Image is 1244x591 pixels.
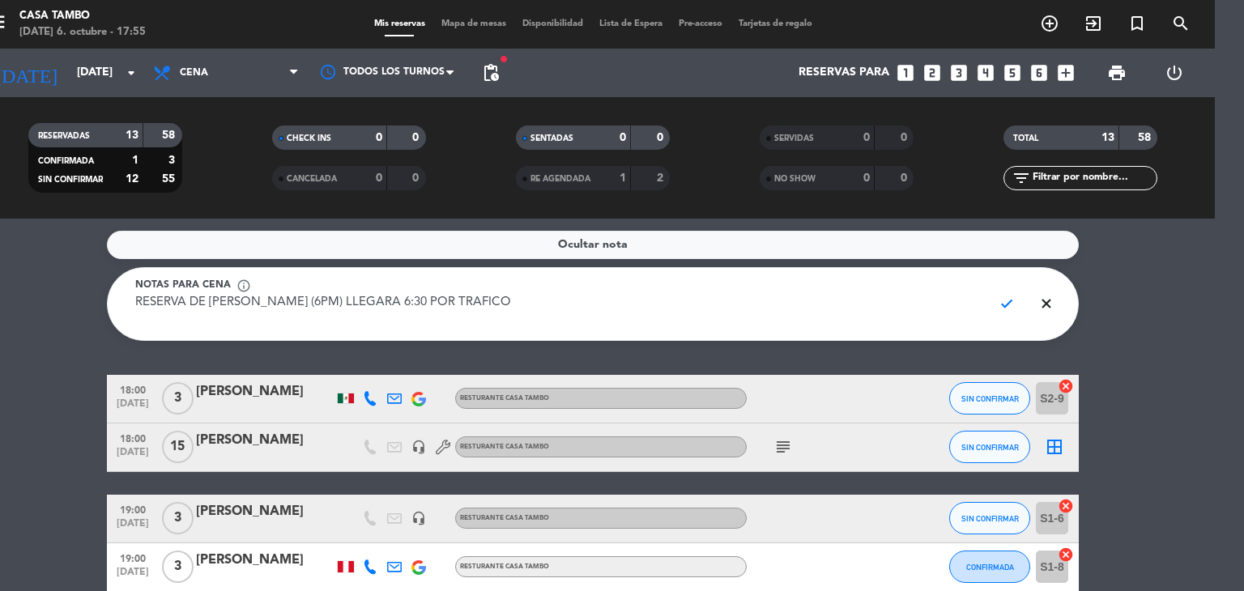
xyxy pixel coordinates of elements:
div: LOG OUT [1145,49,1203,97]
i: power_settings_new [1165,63,1184,83]
strong: 0 [376,172,382,184]
span: Resturante Casa Tambo [460,515,549,521]
i: border_all [1045,437,1064,457]
span: check [991,288,1023,319]
strong: 0 [863,172,870,184]
span: Ocultar nota [558,236,628,254]
span: [DATE] [113,518,153,537]
i: looks_4 [975,62,996,83]
i: turned_in_not [1127,14,1147,33]
strong: 0 [412,132,422,143]
span: SIN CONFIRMAR [961,443,1019,452]
i: looks_6 [1029,62,1050,83]
span: 15 [162,431,194,463]
button: SIN CONFIRMAR [949,382,1030,415]
span: NO SHOW [774,175,816,183]
i: add_circle_outline [1040,14,1059,33]
span: CONFIRMADA [966,563,1014,572]
input: Filtrar por nombre... [1031,169,1157,187]
span: Reservas para [799,66,889,79]
strong: 55 [162,173,178,185]
strong: 0 [863,132,870,143]
strong: 58 [1138,132,1154,143]
span: Lista de Espera [591,19,671,28]
span: info_outline [236,278,251,293]
i: headset_mic [411,440,426,454]
strong: 13 [1101,132,1114,143]
div: [PERSON_NAME] [196,430,334,451]
span: [DATE] [113,398,153,417]
i: search [1171,14,1191,33]
div: [DATE] 6. octubre - 17:55 [19,24,146,40]
strong: 0 [412,172,422,184]
span: SERVIDAS [774,134,814,142]
i: arrow_drop_down [121,63,141,83]
span: Resturante Casa Tambo [460,395,549,402]
i: cancel [1058,546,1074,563]
i: looks_two [922,62,943,83]
span: Mapa de mesas [433,19,514,28]
textarea: RESERVA DE [PERSON_NAME] (6PM) LLEGARA 6:30 POR TRAFICO [135,294,980,330]
i: cancel [1058,498,1074,514]
i: exit_to_app [1084,14,1103,33]
button: SIN CONFIRMAR [949,502,1030,534]
div: Casa Tambo [19,8,146,24]
img: google-logo.png [411,560,426,575]
span: Disponibilidad [514,19,591,28]
span: RE AGENDADA [530,175,590,183]
span: CHECK INS [287,134,331,142]
i: looks_one [895,62,916,83]
div: [PERSON_NAME] [196,381,334,402]
span: CANCELADA [287,175,337,183]
strong: 0 [657,132,667,143]
span: Pre-acceso [671,19,731,28]
span: Tarjetas de regalo [731,19,820,28]
span: Cena [180,67,208,79]
span: RESERVADAS [38,132,90,140]
span: print [1107,63,1127,83]
strong: 1 [620,172,626,184]
i: looks_5 [1002,62,1023,83]
span: [DATE] [113,447,153,466]
span: 3 [162,502,194,534]
span: 19:00 [113,500,153,519]
span: pending_actions [481,63,501,83]
strong: 3 [168,155,178,166]
button: SIN CONFIRMAR [949,431,1030,463]
div: [PERSON_NAME] [196,501,334,522]
span: CONFIRMADA [38,157,94,165]
div: [PERSON_NAME] [196,550,334,571]
span: Mis reservas [366,19,433,28]
span: SIN CONFIRMAR [961,514,1019,523]
strong: 58 [162,130,178,141]
strong: 0 [620,132,626,143]
span: SIN CONFIRMAR [961,394,1019,403]
img: google-logo.png [411,392,426,406]
strong: 13 [126,130,138,141]
span: close [1031,288,1063,319]
i: headset_mic [411,511,426,525]
span: [DATE] [113,567,153,585]
strong: 1 [132,155,138,166]
span: 18:00 [113,381,153,399]
strong: 2 [657,172,667,184]
span: TOTAL [1013,134,1038,142]
span: 18:00 [113,429,153,448]
strong: 0 [901,172,910,184]
strong: 12 [126,173,138,185]
span: Resturante Casa Tambo [460,563,549,570]
button: CONFIRMADA [949,551,1030,583]
i: filter_list [1012,168,1031,188]
span: 3 [162,382,194,415]
span: SENTADAS [530,134,573,142]
i: looks_3 [948,62,969,83]
i: cancel [1058,378,1074,394]
span: fiber_manual_record [499,54,509,64]
i: add_box [1055,62,1076,83]
span: Resturante Casa Tambo [460,444,549,450]
strong: 0 [901,132,910,143]
span: SIN CONFIRMAR [38,176,103,184]
i: subject [773,437,793,457]
span: 3 [162,551,194,583]
span: 19:00 [113,549,153,568]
